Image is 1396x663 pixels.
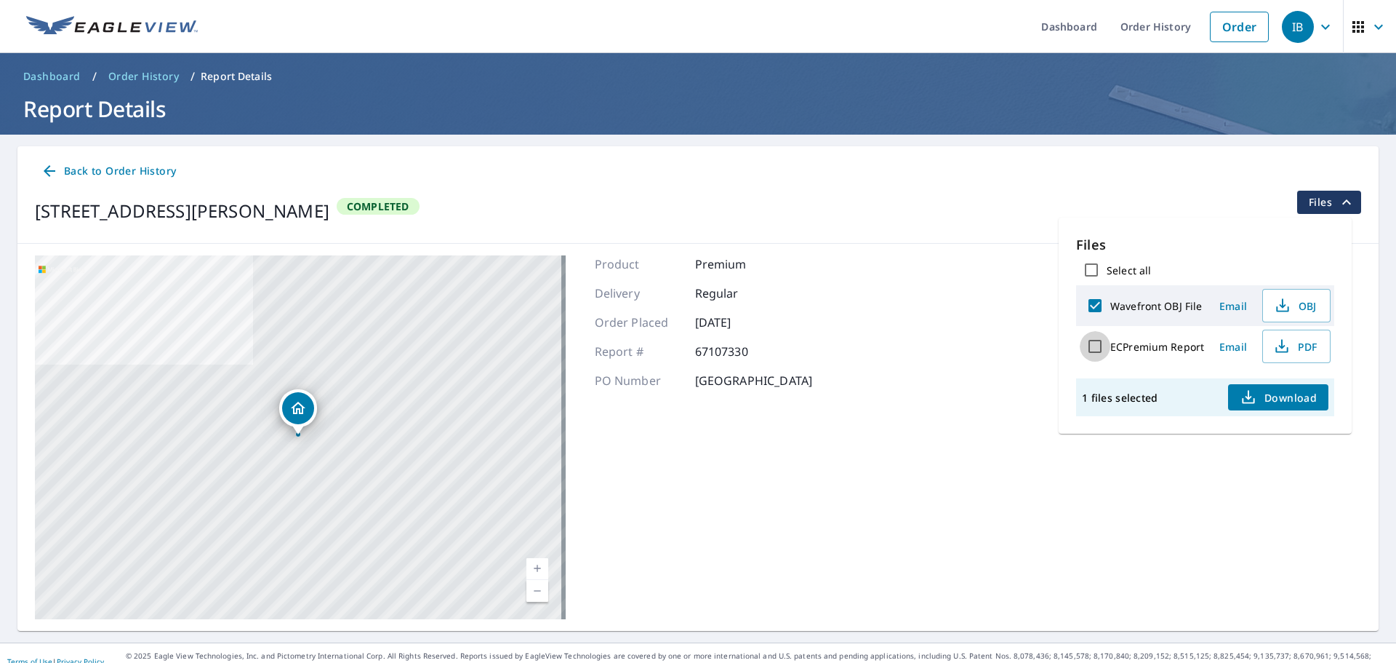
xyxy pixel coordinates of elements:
[1262,289,1331,322] button: OBJ
[201,69,272,84] p: Report Details
[526,580,548,602] a: Current Level 17, Zoom Out
[695,285,782,302] p: Regular
[1309,194,1355,211] span: Files
[595,255,682,273] p: Product
[26,16,198,38] img: EV Logo
[595,314,682,331] p: Order Placed
[41,162,176,180] span: Back to Order History
[1296,191,1361,214] button: filesDropdownBtn-67107330
[279,389,317,434] div: Dropped pin, building 1, Residential property, 10033 Niagara Dr Fishers, IN 46037
[1082,391,1158,405] p: 1 files selected
[17,65,87,88] a: Dashboard
[1272,297,1318,314] span: OBJ
[595,372,682,389] p: PO Number
[92,68,97,85] li: /
[695,343,782,360] p: 67107330
[35,198,329,224] div: [STREET_ADDRESS][PERSON_NAME]
[35,158,182,185] a: Back to Order History
[1216,340,1251,354] span: Email
[1210,12,1269,42] a: Order
[695,314,782,331] p: [DATE]
[1110,340,1204,354] label: ECPremium Report
[17,94,1379,124] h1: Report Details
[695,372,813,389] p: [GEOGRAPHIC_DATA]
[595,343,682,360] p: Report #
[695,255,782,273] p: Premium
[1282,11,1314,43] div: IB
[1107,263,1151,277] label: Select all
[338,199,418,213] span: Completed
[23,69,81,84] span: Dashboard
[1076,235,1334,255] p: Files
[1262,330,1331,363] button: PDF
[103,65,185,88] a: Order History
[108,69,179,84] span: Order History
[1228,384,1328,410] button: Download
[1240,389,1317,406] span: Download
[1210,295,1256,317] button: Email
[1272,338,1318,355] span: PDF
[1110,299,1202,313] label: Wavefront OBJ File
[1210,336,1256,358] button: Email
[526,558,548,580] a: Current Level 17, Zoom In
[1216,299,1251,313] span: Email
[595,285,682,302] p: Delivery
[17,65,1379,88] nav: breadcrumb
[190,68,195,85] li: /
